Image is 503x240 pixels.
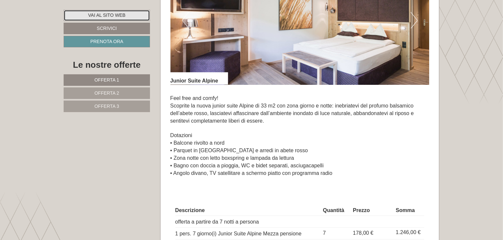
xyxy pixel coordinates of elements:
td: 1.246,00 € [393,228,424,240]
a: Prenota ora [64,36,150,47]
th: Quantità [320,206,350,216]
a: Vai al sito web [64,10,150,21]
div: Le nostre offerte [64,59,150,71]
span: 178,00 € [353,230,373,236]
span: Offerta 3 [95,104,119,109]
th: Somma [393,206,424,216]
th: Prezzo [350,206,393,216]
td: 7 [320,228,350,240]
th: Descrizione [175,206,320,216]
div: Junior Suite Alpine [170,72,228,85]
p: Feel free and comfy! Scoprite la nuova junior suite Alpine di 33 m2 con zona giorno e notte: ineb... [170,95,429,177]
span: Offerta 1 [95,77,119,83]
span: Offerta 2 [95,90,119,96]
button: Previous [182,12,189,29]
a: Scrivici [64,23,150,34]
td: 1 pers. 7 giorno(i) Junior Suite Alpine Mezza pensione [175,228,320,240]
td: offerta a partire da 7 notti a persona [175,216,320,228]
button: Next [411,12,418,29]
